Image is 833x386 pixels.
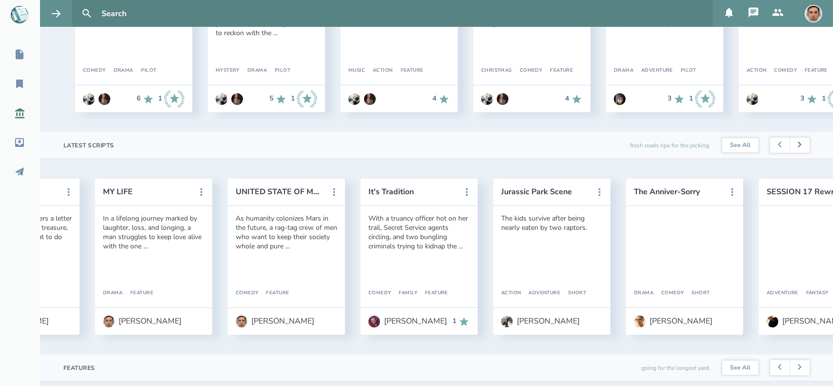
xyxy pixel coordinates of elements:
[668,95,671,102] div: 3
[512,68,543,74] div: Comedy
[614,88,626,110] a: Go to Zaelyna (Zae) Beck's profile
[542,68,573,74] div: Feature
[393,68,424,74] div: Feature
[216,68,240,74] div: Mystery
[348,68,365,74] div: Music
[83,93,95,105] img: user_1673573717-crop.jpg
[614,93,626,105] img: user_1597253789-crop.jpg
[119,317,182,325] div: [PERSON_NAME]
[805,5,822,22] img: user_1756948650-crop.jpg
[634,316,646,327] img: user_1750497667-crop.jpg
[137,90,154,108] div: 6 Recommends
[800,90,818,108] div: 3 Recommends
[158,90,184,108] div: 1 Industry Recommends
[521,290,561,296] div: Adventure
[291,95,295,102] div: 1
[391,290,418,296] div: Family
[103,187,191,196] button: MY LIFE
[432,93,450,105] div: 4 Recommends
[291,90,317,108] div: 1 Industry Recommends
[269,95,273,102] div: 5
[384,317,447,325] div: [PERSON_NAME]
[560,290,586,296] div: Short
[614,68,633,74] div: Drama
[634,311,712,332] a: [PERSON_NAME]
[501,316,513,327] img: user_1750533153-crop.jpg
[368,187,456,196] button: It's Tradition
[368,311,447,332] a: [PERSON_NAME]
[747,88,758,110] a: Go to Anthony Miguel Cantu's profile
[800,95,804,102] div: 3
[689,90,715,108] div: 1 Industry Recommends
[641,354,711,381] div: going for the longest yard.
[501,311,580,332] a: [PERSON_NAME]
[634,290,653,296] div: Drama
[63,364,95,372] div: Features
[122,290,153,296] div: Feature
[83,68,106,74] div: Comedy
[269,90,287,108] div: 5 Recommends
[452,317,456,325] div: 1
[452,316,470,327] div: 1 Recommends
[259,290,289,296] div: Feature
[103,311,182,332] a: [PERSON_NAME]
[653,290,684,296] div: Comedy
[236,316,247,327] img: user_1756948650-crop.jpg
[767,68,797,74] div: Comedy
[767,290,798,296] div: Adventure
[747,68,767,74] div: Action
[565,93,583,105] div: 4 Recommends
[240,68,267,74] div: Drama
[650,317,712,325] div: [PERSON_NAME]
[684,290,710,296] div: Short
[63,142,114,149] div: Latest Scripts
[417,290,448,296] div: Feature
[231,93,243,105] img: user_1604966854-crop.jpg
[103,316,115,327] img: user_1756948650-crop.jpg
[103,214,204,251] div: In a lifelong journey marked by laughter, loss, and longing, a man struggles to keep love alive w...
[822,95,826,102] div: 1
[348,93,360,105] img: user_1673573717-crop.jpg
[798,290,829,296] div: Fantasy
[368,316,380,327] img: user_1718118867-crop.jpg
[497,93,508,105] img: user_1604966854-crop.jpg
[501,290,521,296] div: Action
[158,95,162,102] div: 1
[722,138,758,153] a: See All
[722,361,758,375] a: See All
[99,93,110,105] img: user_1604966854-crop.jpg
[368,214,470,251] div: With a truancy officer hot on her trail, Secret Service agents circling, and two bungling crimina...
[432,95,436,102] div: 4
[689,95,693,102] div: 1
[767,316,778,327] img: user_1750930607-crop.jpg
[106,68,133,74] div: Drama
[365,68,393,74] div: Action
[236,187,324,196] button: UNITED STATE OF MARS
[634,187,722,196] button: The Anniver-Sorry
[137,95,141,102] div: 6
[236,290,259,296] div: Comedy
[267,68,290,74] div: Pilot
[517,317,580,325] div: [PERSON_NAME]
[630,132,711,159] div: fresh reads ripe for the picking.
[236,311,314,332] a: [PERSON_NAME]
[103,290,122,296] div: Drama
[501,187,589,196] button: Jurassic Park Scene
[133,68,157,74] div: Pilot
[481,68,512,74] div: Christmas
[364,93,376,105] img: user_1604966854-crop.jpg
[368,290,391,296] div: Comedy
[501,214,603,232] div: The kids survive after being nearly eaten by two raptors.
[481,93,493,105] img: user_1673573717-crop.jpg
[565,95,569,102] div: 4
[633,68,673,74] div: Adventure
[236,214,337,251] div: As humanity colonizes Mars in the future, a rag-tag crew of men who want to keep their society wh...
[747,93,758,105] img: user_1673573717-crop.jpg
[668,90,685,108] div: 3 Recommends
[673,68,696,74] div: Pilot
[797,68,828,74] div: Feature
[216,93,227,105] img: user_1673573717-crop.jpg
[251,317,314,325] div: [PERSON_NAME]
